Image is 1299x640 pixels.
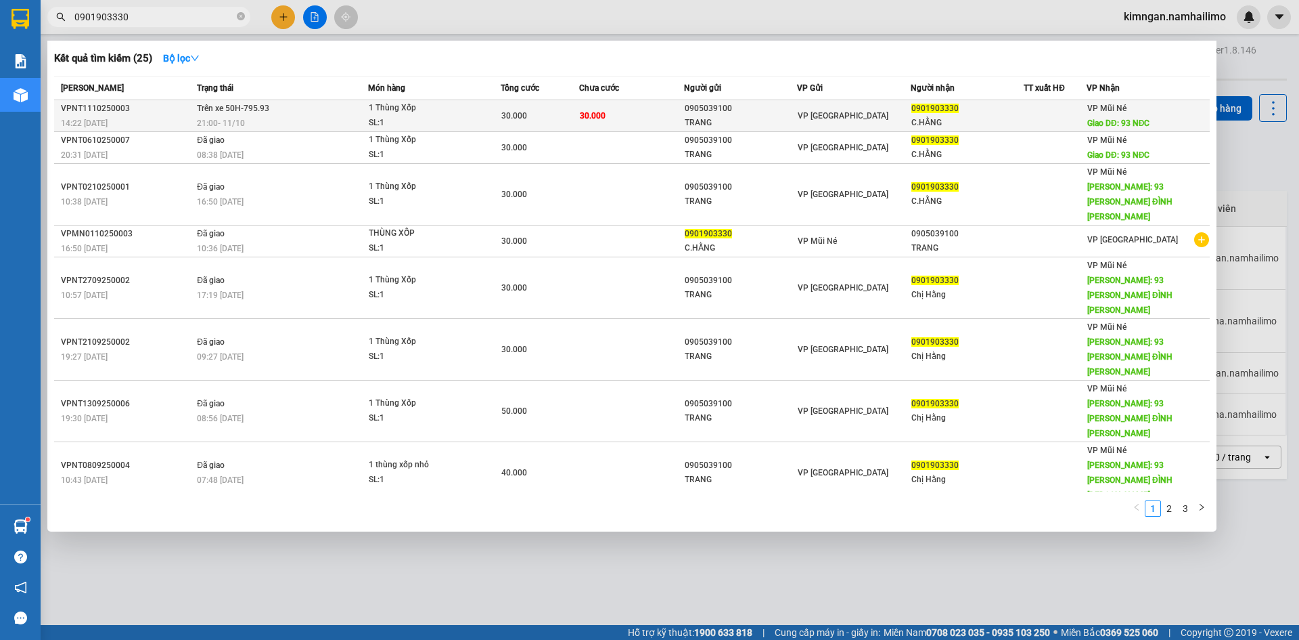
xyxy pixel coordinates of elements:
a: 3 [1178,501,1193,516]
span: [PERSON_NAME]: 93 [PERSON_NAME] ĐÌNH [PERSON_NAME] [1087,182,1172,221]
div: 1 Thùng Xốp [369,179,470,194]
a: 2 [1162,501,1177,516]
span: 19:27 [DATE] [61,352,108,362]
span: 10:57 [DATE] [61,291,108,300]
span: 30.000 [580,111,606,121]
span: VP [GEOGRAPHIC_DATA] [798,345,888,354]
span: Trạng thái [197,83,233,93]
div: 1 Thùng Xốp [369,273,470,288]
span: VP Mũi Né [1087,135,1126,145]
div: C.HẰNG [911,148,1024,162]
span: Đã giao [197,337,225,347]
div: VPNT2709250002 [61,274,193,288]
img: warehouse-icon [14,88,28,102]
div: SL: 1 [369,194,470,209]
span: 0901903330 [911,182,959,192]
div: TRANG [685,473,797,487]
span: VP [GEOGRAPHIC_DATA] [798,283,888,293]
div: SL: 1 [369,411,470,426]
div: Chị Hằng [911,349,1024,364]
span: 0901903330 [685,229,732,238]
span: 30.000 [501,283,527,293]
span: Đã giao [197,135,225,145]
div: 0905039100 [685,274,797,288]
div: VPMN0110250003 [61,227,193,241]
span: right [1198,503,1206,511]
span: VP Mũi Né [798,236,837,246]
div: TRANG [685,148,797,162]
span: 19:30 [DATE] [61,414,108,423]
span: question-circle [14,551,27,563]
div: VPNT0210250001 [61,180,193,194]
span: 10:38 [DATE] [61,197,108,207]
span: 10:43 [DATE] [61,475,108,485]
span: plus-circle [1194,232,1209,247]
li: 3 [1177,500,1193,517]
span: 0901903330 [911,399,959,408]
span: 0901903330 [911,276,959,285]
div: SL: 1 [369,241,470,256]
button: right [1193,500,1210,517]
span: VP [GEOGRAPHIC_DATA] [798,406,888,416]
div: 1 Thùng Xốp [369,133,470,148]
div: THÙNG XỐP [369,226,470,241]
div: 1 thùng xốp nhỏ [369,458,470,473]
span: 17:19 [DATE] [197,291,244,300]
span: 40.000 [501,468,527,477]
span: 50.000 [501,406,527,416]
span: 16:50 [DATE] [197,197,244,207]
span: search [56,12,66,22]
span: VP [GEOGRAPHIC_DATA] [798,111,888,121]
div: 0905039100 [911,227,1024,241]
span: 0901903330 [911,337,959,347]
div: 0905039100 [685,180,797,194]
div: SL: 1 [369,473,470,488]
span: Chưa cước [579,83,619,93]
span: notification [14,581,27,594]
span: VP Nhận [1087,83,1120,93]
span: Đã giao [197,399,225,408]
div: C.HẰNG [911,116,1024,130]
div: 0905039100 [685,133,797,148]
span: VP [GEOGRAPHIC_DATA] [798,190,888,199]
span: 30.000 [501,143,527,152]
span: Đã giao [197,461,225,470]
span: VP Mũi Né [1087,167,1126,177]
span: VP [GEOGRAPHIC_DATA] [798,468,888,477]
span: message [14,612,27,624]
li: 1 [1145,500,1161,517]
button: Bộ lọcdown [152,47,210,69]
span: 30.000 [501,111,527,121]
span: VP Mũi Né [1087,261,1126,270]
span: 08:38 [DATE] [197,150,244,160]
div: 0905039100 [685,102,797,116]
div: 1 Thùng Xốp [369,335,470,349]
div: TRANG [685,194,797,209]
span: VP Gửi [797,83,823,93]
span: 08:56 [DATE] [197,414,244,423]
span: 20:31 [DATE] [61,150,108,160]
img: logo-vxr [12,9,29,29]
span: 0901903330 [911,104,959,113]
span: [PERSON_NAME]: 93 [PERSON_NAME] ĐÌNH [PERSON_NAME] [1087,399,1172,438]
span: 09:27 [DATE] [197,352,244,362]
span: Đã giao [197,182,225,192]
div: SL: 1 [369,288,470,303]
div: TRANG [685,411,797,425]
span: Người gửi [684,83,721,93]
span: 0901903330 [911,461,959,470]
span: 30.000 [501,345,527,354]
button: left [1129,500,1145,517]
span: Đã giao [197,229,225,238]
span: 16:50 [DATE] [61,244,108,253]
span: Người nhận [911,83,955,93]
div: 0905039100 [685,397,797,411]
div: VPNT0610250007 [61,133,193,148]
span: Đã giao [197,276,225,285]
div: VPNT1110250003 [61,102,193,116]
div: 0905039100 [685,335,797,349]
div: C.HẰNG [685,241,797,255]
div: VPNT2109250002 [61,335,193,349]
span: 21:00 - 11/10 [197,119,245,128]
div: C.HẰNG [911,194,1024,209]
